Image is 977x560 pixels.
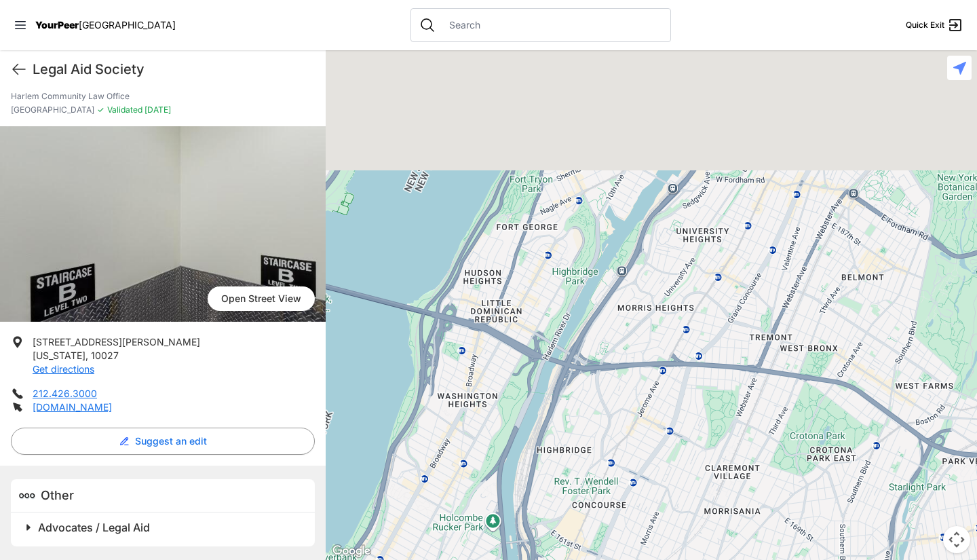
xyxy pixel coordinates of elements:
img: Google [329,542,374,560]
a: Get directions [33,363,94,375]
span: [DATE] [142,105,171,115]
a: Quick Exit [906,17,963,33]
span: Validated [107,105,142,115]
a: 212.426.3000 [33,388,97,399]
input: Search [441,18,662,32]
span: [US_STATE] [33,350,85,361]
span: ✓ [97,105,104,115]
span: Advocates / Legal Aid [38,521,150,534]
button: Suggest an edit [11,428,315,455]
a: Open this area in Google Maps (opens a new window) [329,542,374,560]
a: Open Street View [208,286,315,311]
span: Other [41,488,74,502]
a: YourPeer[GEOGRAPHIC_DATA] [35,21,176,29]
span: [GEOGRAPHIC_DATA] [11,105,94,115]
span: [GEOGRAPHIC_DATA] [79,19,176,31]
span: YourPeer [35,19,79,31]
span: [STREET_ADDRESS][PERSON_NAME] [33,336,200,348]
button: Map camera controls [943,526,970,553]
span: , [85,350,88,361]
span: 10027 [91,350,119,361]
a: [DOMAIN_NAME] [33,401,112,413]
p: Harlem Community Law Office [11,91,315,102]
span: Suggest an edit [135,434,207,448]
h1: Legal Aid Society [33,60,315,79]
span: Quick Exit [906,20,944,31]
